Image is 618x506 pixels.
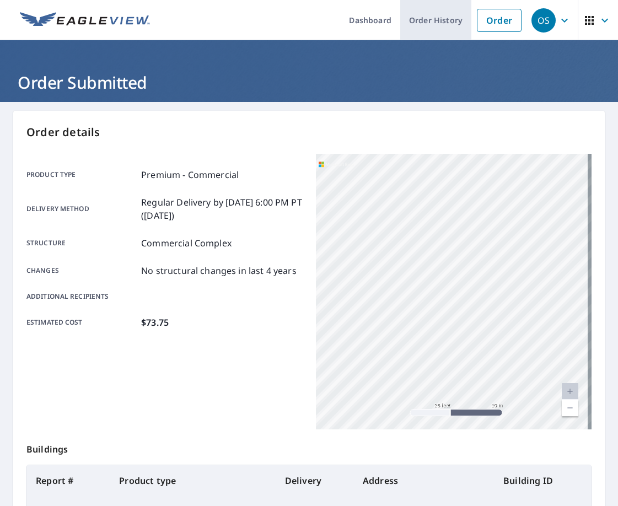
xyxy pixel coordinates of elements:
p: Premium - Commercial [141,168,239,181]
p: Commercial Complex [141,236,232,250]
p: Regular Delivery by [DATE] 6:00 PM PT ([DATE]) [141,196,302,222]
a: Current Level 20, Zoom In Disabled [562,383,578,400]
p: Changes [26,264,137,277]
p: Buildings [26,429,592,465]
h1: Order Submitted [13,71,605,94]
p: No structural changes in last 4 years [141,264,297,277]
th: Product type [110,465,276,496]
p: Delivery method [26,196,137,222]
p: Additional recipients [26,292,137,302]
th: Building ID [495,465,591,496]
p: Structure [26,236,137,250]
th: Address [354,465,495,496]
a: Order [477,9,522,32]
p: $73.75 [141,316,169,329]
th: Report # [27,465,110,496]
a: Current Level 20, Zoom Out [562,400,578,416]
p: Order details [26,124,592,141]
th: Delivery [276,465,354,496]
img: EV Logo [20,12,150,29]
p: Product type [26,168,137,181]
p: Estimated cost [26,316,137,329]
div: OS [531,8,556,33]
